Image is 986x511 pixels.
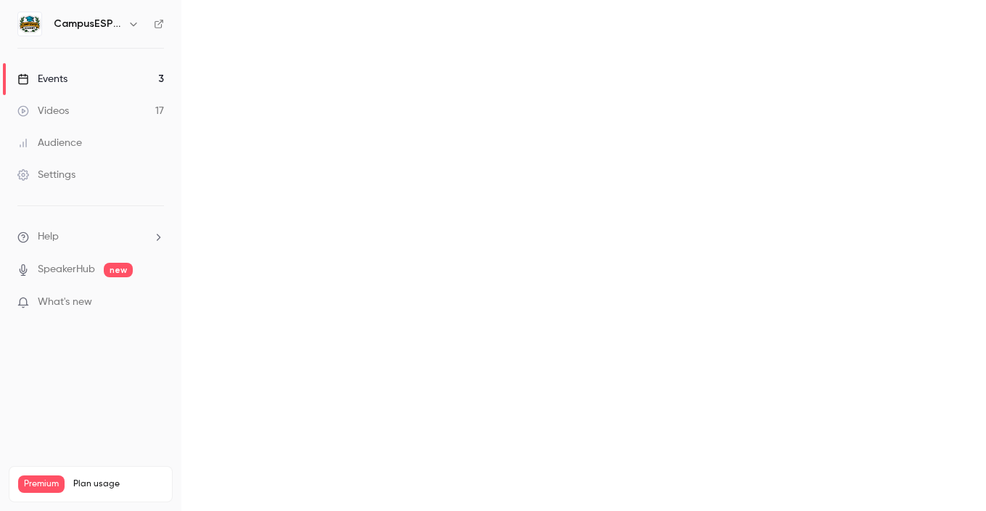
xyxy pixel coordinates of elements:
li: help-dropdown-opener [17,229,164,245]
a: SpeakerHub [38,262,95,277]
div: Settings [17,168,75,182]
span: new [104,263,133,277]
span: What's new [38,295,92,310]
iframe: Noticeable Trigger [147,296,164,309]
img: CampusESP Academy [18,12,41,36]
span: Premium [18,475,65,493]
span: Help [38,229,59,245]
div: Videos [17,104,69,118]
div: Audience [17,136,82,150]
div: Events [17,72,67,86]
h6: CampusESP Academy [54,17,122,31]
span: Plan usage [73,478,163,490]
